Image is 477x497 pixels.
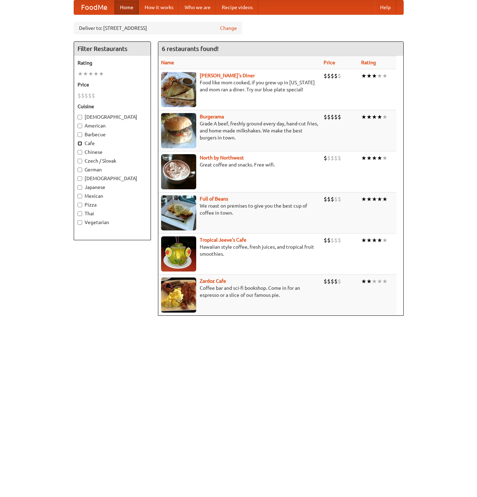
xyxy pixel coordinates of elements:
[161,113,196,148] img: burgerama.jpg
[78,131,147,138] label: Barbecue
[366,195,372,203] li: ★
[382,195,387,203] li: ★
[334,113,338,121] li: $
[377,236,382,244] li: ★
[372,236,377,244] li: ★
[74,0,114,14] a: FoodMe
[161,79,318,93] p: Food like mom cooked, if you grew up in [US_STATE] and mom ran a diner. Try our blue plate special!
[331,72,334,80] li: $
[78,103,147,110] h5: Cuisine
[331,236,334,244] li: $
[200,196,228,202] a: Full of Beans
[382,154,387,162] li: ★
[372,72,377,80] li: ★
[338,72,341,80] li: $
[78,192,147,200] label: Mexican
[331,113,334,121] li: $
[78,113,147,120] label: [DEMOGRAPHIC_DATA]
[78,122,147,129] label: American
[361,236,366,244] li: ★
[161,202,318,216] p: We roast on premises to give you the best cup of coffee in town.
[372,277,377,285] li: ★
[161,161,318,168] p: Great coffee and snacks. Free wifi.
[327,113,331,121] li: $
[361,72,366,80] li: ★
[382,236,387,244] li: ★
[361,195,366,203] li: ★
[324,154,327,162] li: $
[74,42,151,56] h4: Filter Restaurants
[78,184,147,191] label: Japanese
[161,120,318,141] p: Grade A beef, freshly ground every day, hand-cut fries, and home-made milkshakes. We make the bes...
[366,113,372,121] li: ★
[366,236,372,244] li: ★
[78,149,147,156] label: Chinese
[324,60,335,65] a: Price
[375,0,396,14] a: Help
[78,92,81,99] li: $
[366,277,372,285] li: ★
[93,70,99,78] li: ★
[334,72,338,80] li: $
[78,157,147,164] label: Czech / Slovak
[78,168,82,172] input: German
[327,277,331,285] li: $
[382,72,387,80] li: ★
[200,155,244,161] a: North by Northwest
[366,72,372,80] li: ★
[366,154,372,162] li: ★
[200,73,255,78] b: [PERSON_NAME]'s Diner
[78,175,147,182] label: [DEMOGRAPHIC_DATA]
[327,236,331,244] li: $
[377,72,382,80] li: ★
[78,81,147,88] h5: Price
[161,195,196,230] img: beans.jpg
[99,70,104,78] li: ★
[81,92,85,99] li: $
[78,159,82,163] input: Czech / Slovak
[74,22,242,34] div: Deliver to: [STREET_ADDRESS]
[78,194,82,198] input: Mexican
[78,59,147,66] h5: Rating
[78,141,82,146] input: Cafe
[334,195,338,203] li: $
[200,237,246,243] b: Tropical Jeeve's Cafe
[331,277,334,285] li: $
[361,60,376,65] a: Rating
[324,72,327,80] li: $
[78,201,147,208] label: Pizza
[324,113,327,121] li: $
[161,243,318,257] p: Hawaiian style coffee, fresh juices, and tropical fruit smoothies.
[334,236,338,244] li: $
[161,285,318,299] p: Coffee bar and sci-fi bookshop. Come in for an espresso or a slice of our famous pie.
[377,195,382,203] li: ★
[78,70,83,78] li: ★
[78,203,82,207] input: Pizza
[361,277,366,285] li: ★
[220,25,237,32] a: Change
[85,92,88,99] li: $
[338,236,341,244] li: $
[334,154,338,162] li: $
[78,166,147,173] label: German
[78,185,82,190] input: Japanese
[324,195,327,203] li: $
[83,70,88,78] li: ★
[200,278,226,284] b: Zardoz Cafe
[377,277,382,285] li: ★
[200,114,224,119] a: Burgerama
[327,72,331,80] li: $
[161,72,196,107] img: sallys.jpg
[88,70,93,78] li: ★
[78,150,82,155] input: Chinese
[338,154,341,162] li: $
[216,0,258,14] a: Recipe videos
[161,154,196,189] img: north.jpg
[334,277,338,285] li: $
[88,92,92,99] li: $
[338,277,341,285] li: $
[331,154,334,162] li: $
